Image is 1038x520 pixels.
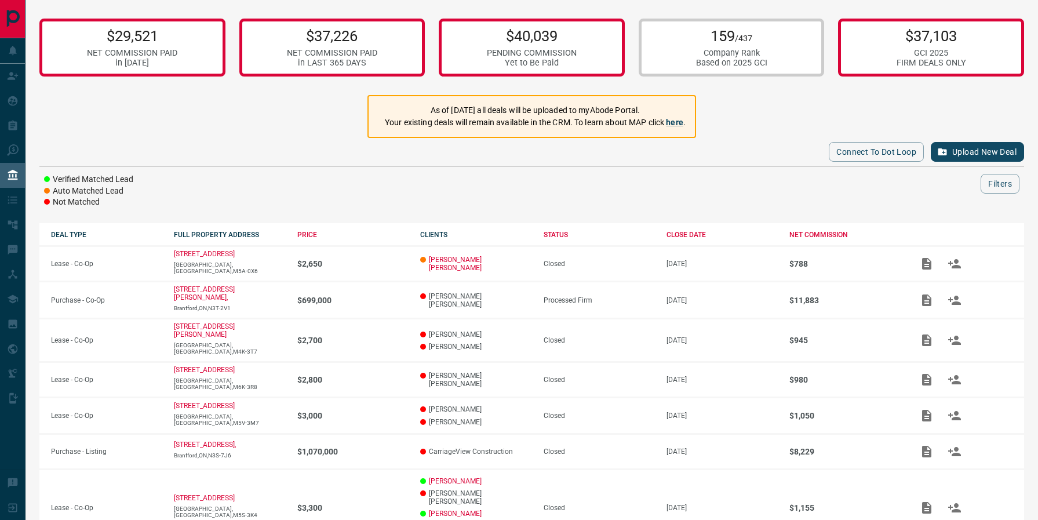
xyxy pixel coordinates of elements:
[287,58,377,68] div: in LAST 365 DAYS
[51,504,162,512] p: Lease - Co-Op
[174,366,235,374] p: [STREET_ADDRESS]
[913,447,941,455] span: Add / View Documents
[297,259,409,268] p: $2,650
[941,411,968,419] span: Match Clients
[297,375,409,384] p: $2,800
[544,296,655,304] div: Processed Firm
[174,261,285,274] p: [GEOGRAPHIC_DATA],[GEOGRAPHIC_DATA],M5A-0X6
[174,231,285,239] div: FULL PROPERTY ADDRESS
[287,27,377,45] p: $37,226
[931,142,1024,162] button: Upload New Deal
[789,447,901,456] p: $8,229
[174,402,235,410] a: [STREET_ADDRESS]
[913,296,941,304] span: Add / View Documents
[487,27,577,45] p: $40,039
[174,322,235,339] a: [STREET_ADDRESS][PERSON_NAME]
[385,104,686,117] p: As of [DATE] all deals will be uploaded to myAbode Portal.
[696,48,767,58] div: Company Rank
[941,447,968,455] span: Match Clients
[51,412,162,420] p: Lease - Co-Op
[87,58,177,68] div: in [DATE]
[487,58,577,68] div: Yet to Be Paid
[87,27,177,45] p: $29,521
[487,48,577,58] div: PENDING COMMISSION
[420,489,531,506] p: [PERSON_NAME] [PERSON_NAME]
[44,197,133,208] li: Not Matched
[51,448,162,456] p: Purchase - Listing
[297,336,409,345] p: $2,700
[941,296,968,304] span: Match Clients
[429,477,482,485] a: [PERSON_NAME]
[913,411,941,419] span: Add / View Documents
[544,504,655,512] div: Closed
[420,330,531,339] p: [PERSON_NAME]
[174,506,285,518] p: [GEOGRAPHIC_DATA],[GEOGRAPHIC_DATA],M5S-3K4
[666,376,778,384] p: [DATE]
[429,510,482,518] a: [PERSON_NAME]
[51,231,162,239] div: DEAL TYPE
[420,231,531,239] div: CLIENTS
[789,296,901,305] p: $11,883
[174,377,285,390] p: [GEOGRAPHIC_DATA],[GEOGRAPHIC_DATA],M6K-3R8
[941,336,968,344] span: Match Clients
[666,448,778,456] p: [DATE]
[297,231,409,239] div: PRICE
[297,503,409,512] p: $3,300
[666,412,778,420] p: [DATE]
[897,58,966,68] div: FIRM DEALS ONLY
[174,494,235,502] a: [STREET_ADDRESS]
[666,336,778,344] p: [DATE]
[51,376,162,384] p: Lease - Co-Op
[44,174,133,186] li: Verified Matched Lead
[420,343,531,351] p: [PERSON_NAME]
[385,117,686,129] p: Your existing deals will remain available in the CRM. To learn about MAP click .
[174,441,236,449] a: [STREET_ADDRESS],
[420,418,531,426] p: [PERSON_NAME]
[174,342,285,355] p: [GEOGRAPHIC_DATA],[GEOGRAPHIC_DATA],M4K-3T7
[544,336,655,344] div: Closed
[789,411,901,420] p: $1,050
[544,412,655,420] div: Closed
[666,118,683,127] a: here
[174,285,235,301] a: [STREET_ADDRESS][PERSON_NAME],
[941,503,968,511] span: Match Clients
[913,259,941,267] span: Add / View Documents
[420,292,531,308] p: [PERSON_NAME] [PERSON_NAME]
[297,296,409,305] p: $699,000
[666,231,778,239] div: CLOSE DATE
[913,375,941,383] span: Add / View Documents
[420,372,531,388] p: [PERSON_NAME] [PERSON_NAME]
[544,448,655,456] div: Closed
[897,27,966,45] p: $37,103
[789,259,901,268] p: $788
[544,376,655,384] div: Closed
[429,256,531,272] a: [PERSON_NAME] [PERSON_NAME]
[420,405,531,413] p: [PERSON_NAME]
[789,375,901,384] p: $980
[420,448,531,456] p: CarriageView Construction
[174,250,235,258] a: [STREET_ADDRESS]
[789,503,901,512] p: $1,155
[544,260,655,268] div: Closed
[544,231,655,239] div: STATUS
[87,48,177,58] div: NET COMMISSION PAID
[666,296,778,304] p: [DATE]
[51,260,162,268] p: Lease - Co-Op
[287,48,377,58] div: NET COMMISSION PAID
[297,411,409,420] p: $3,000
[51,336,162,344] p: Lease - Co-Op
[696,58,767,68] div: Based on 2025 GCI
[174,452,285,459] p: Brantford,ON,N3S-7J6
[897,48,966,58] div: GCI 2025
[735,34,752,43] span: /437
[941,375,968,383] span: Match Clients
[174,413,285,426] p: [GEOGRAPHIC_DATA],[GEOGRAPHIC_DATA],M5V-3M7
[913,336,941,344] span: Add / View Documents
[44,186,133,197] li: Auto Matched Lead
